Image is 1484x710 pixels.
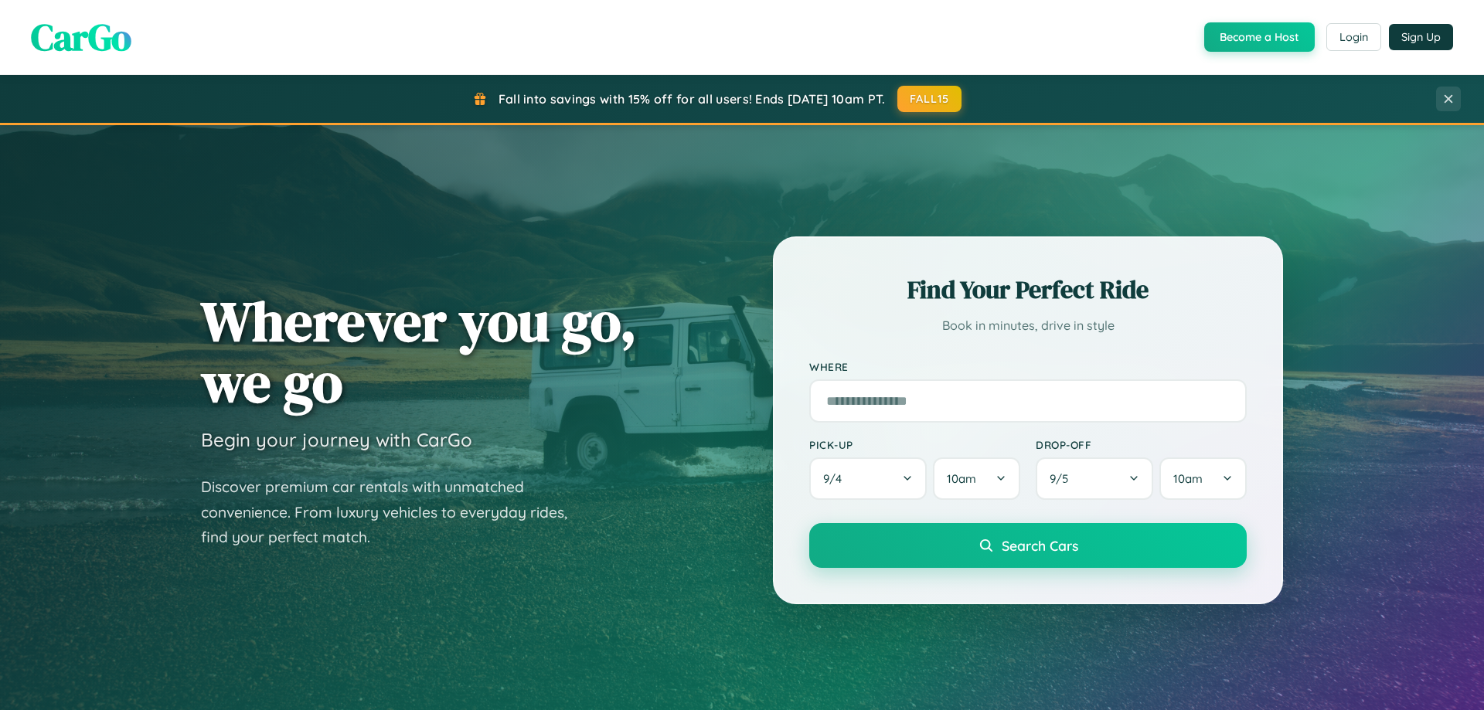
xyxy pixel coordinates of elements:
[933,457,1020,500] button: 10am
[1036,457,1153,500] button: 9/5
[1159,457,1247,500] button: 10am
[897,86,962,112] button: FALL15
[1204,22,1315,52] button: Become a Host
[823,471,849,486] span: 9 / 4
[31,12,131,63] span: CarGo
[809,457,927,500] button: 9/4
[1389,24,1453,50] button: Sign Up
[809,360,1247,373] label: Where
[1173,471,1203,486] span: 10am
[201,428,472,451] h3: Begin your journey with CarGo
[809,273,1247,307] h2: Find Your Perfect Ride
[1326,23,1381,51] button: Login
[201,290,637,413] h1: Wherever you go, we go
[499,91,886,107] span: Fall into savings with 15% off for all users! Ends [DATE] 10am PT.
[1050,471,1076,486] span: 9 / 5
[809,438,1020,451] label: Pick-up
[1002,537,1078,554] span: Search Cars
[201,474,587,550] p: Discover premium car rentals with unmatched convenience. From luxury vehicles to everyday rides, ...
[1036,438,1247,451] label: Drop-off
[809,314,1247,337] p: Book in minutes, drive in style
[809,523,1247,568] button: Search Cars
[947,471,976,486] span: 10am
